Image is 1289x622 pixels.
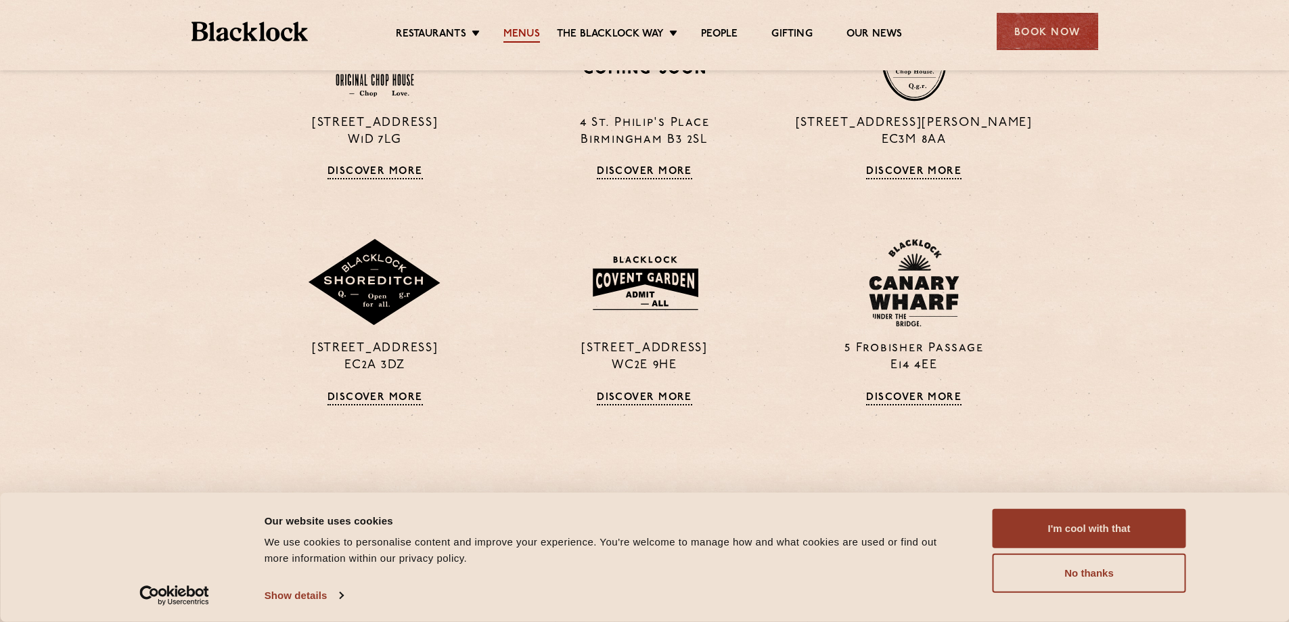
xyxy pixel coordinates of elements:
img: svg%3E [579,465,710,553]
a: Our News [846,28,903,43]
a: Discover More [597,166,692,179]
a: Discover More [866,392,962,405]
p: [STREET_ADDRESS][PERSON_NAME] EC3M 8AA [790,115,1039,149]
div: We use cookies to personalise content and improve your experience. You're welcome to manage how a... [265,534,962,567]
img: Shoreditch-stamp-v2-default.svg [307,239,443,327]
a: Show details [265,585,343,606]
a: Usercentrics Cookiebot - opens in a new window [115,585,233,606]
p: [STREET_ADDRESS] EC2A 3DZ [250,340,499,374]
img: BLA_1470_CoventGarden_Website_Solid.svg [579,248,710,318]
a: Restaurants [396,28,466,43]
div: Our website uses cookies [265,512,962,529]
a: Discover More [327,392,423,405]
a: Discover More [866,166,962,179]
p: [STREET_ADDRESS] WC2E 9HE [520,340,769,374]
img: BL_CW_Logo_Website.svg [869,239,959,327]
a: Discover More [327,166,423,179]
img: BL_Textured_Logo-footer-cropped.svg [191,22,309,41]
a: The Blacklock Way [557,28,664,43]
a: Menus [503,28,540,43]
a: Discover More [597,392,692,405]
p: 4 St. Philip's Place Birmingham B3 2SL [520,115,769,149]
a: Gifting [771,28,812,43]
p: 5 Frobisher Passage E14 4EE [790,340,1039,374]
a: People [701,28,738,43]
button: I'm cool with that [993,509,1186,548]
button: No thanks [993,554,1186,593]
p: [STREET_ADDRESS] W1D 7LG [250,115,499,149]
div: Book Now [997,13,1098,50]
